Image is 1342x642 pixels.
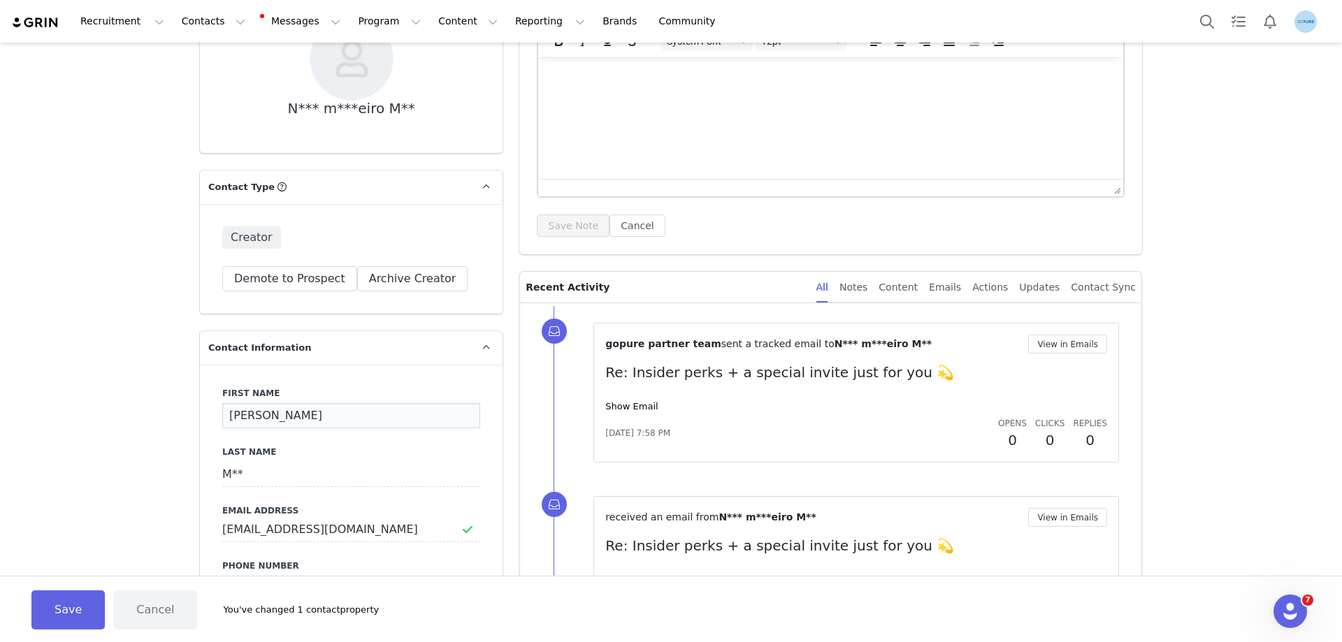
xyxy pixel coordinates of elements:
[340,603,380,617] span: property
[605,338,721,349] span: gopure partner team
[310,17,394,101] img: 1fdf1d3b-cf54-4a9f-a38f-b532750204fa--s.jpg
[1274,594,1307,628] iframe: Intercom live chat
[816,272,828,303] div: All
[538,57,1123,179] iframe: Rich Text Area
[113,590,197,629] button: Cancel
[507,6,593,37] button: Reporting
[1294,10,1317,33] img: 6480d7a5-50c8-4045-ac5d-22a5aead743a.png
[11,16,60,29] img: grin logo
[1073,418,1107,428] span: Replies
[605,511,719,523] span: received an email from
[254,6,349,37] button: Messages
[222,560,480,572] label: Phone Number
[609,214,665,237] button: Cancel
[173,6,254,37] button: Contacts
[651,6,730,37] a: Community
[1028,335,1107,353] button: View in Emails
[929,272,961,303] div: Emails
[1035,418,1065,428] span: Clicks
[839,272,867,303] div: Notes
[605,427,670,439] span: [DATE] 7:58 PM
[1192,6,1222,37] button: Search
[998,418,1027,428] span: Opens
[72,6,173,37] button: Recruitment
[1028,508,1107,527] button: View in Emails
[1035,430,1065,451] h2: 0
[1286,10,1331,33] button: Profile
[1302,594,1313,606] span: 7
[1019,272,1060,303] div: Updates
[594,6,649,37] a: Brands
[222,387,480,400] label: First Name
[222,266,357,291] button: Demote to Prospect
[222,504,480,517] label: Email Address
[972,272,1008,303] div: Actions
[879,272,918,303] div: Content
[605,574,658,585] a: Show Email
[222,517,480,542] input: Email Address
[208,341,311,355] span: Contact Information
[31,590,105,629] button: Save
[998,430,1027,451] h2: 0
[537,214,609,237] button: Save Note
[1073,430,1107,451] h2: 0
[1109,180,1123,196] div: Press the Up and Down arrow keys to resize the editor.
[205,603,379,617] div: You've changed 1 contact
[605,535,1107,556] p: Re: Insider perks + a special invite just for you 💫
[1071,272,1136,303] div: Contact Sync
[605,362,1107,383] p: Re: Insider perks + a special invite just for you 💫
[357,266,468,291] button: Archive Creator
[349,6,429,37] button: Program
[721,338,835,349] span: sent a tracked email to
[605,401,658,411] a: Show Email
[1255,6,1285,37] button: Notifications
[1223,6,1254,37] a: Tasks
[208,180,275,194] span: Contact Type
[526,272,805,302] p: Recent Activity
[430,6,506,37] button: Content
[222,446,480,458] label: Last Name
[222,226,281,249] span: Creator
